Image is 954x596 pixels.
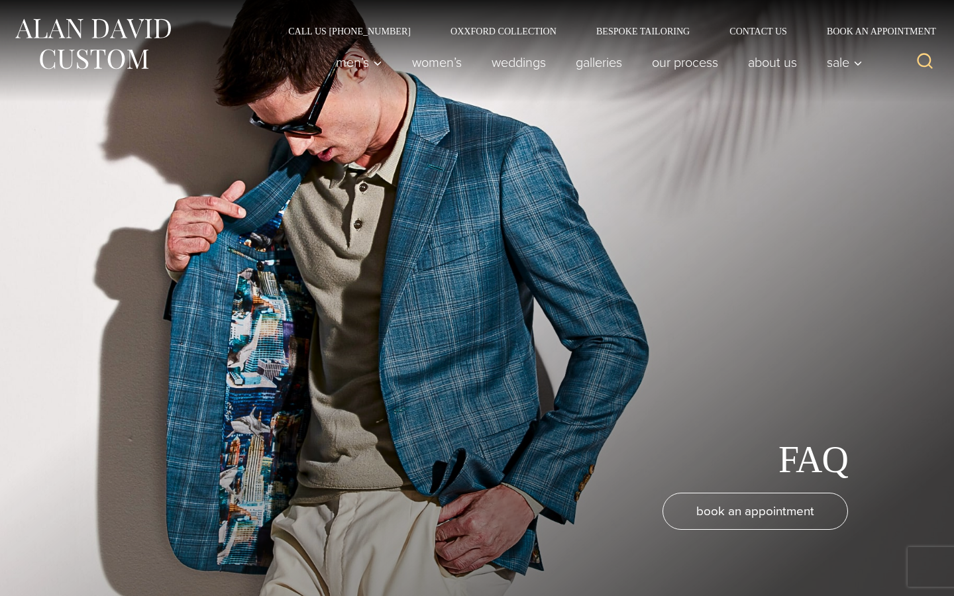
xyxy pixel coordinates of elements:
[778,438,848,482] h1: FAQ
[13,15,172,74] img: Alan David Custom
[321,49,870,75] nav: Primary Navigation
[268,26,431,36] a: Call Us [PHONE_NUMBER]
[561,49,637,75] a: Galleries
[268,26,941,36] nav: Secondary Navigation
[909,46,941,78] button: View Search Form
[431,26,576,36] a: Oxxford Collection
[827,56,863,69] span: Sale
[710,26,807,36] a: Contact Us
[662,493,848,530] a: book an appointment
[696,501,814,521] span: book an appointment
[637,49,733,75] a: Our Process
[807,26,941,36] a: Book an Appointment
[576,26,710,36] a: Bespoke Tailoring
[397,49,477,75] a: Women’s
[336,56,382,69] span: Men’s
[477,49,561,75] a: weddings
[733,49,812,75] a: About Us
